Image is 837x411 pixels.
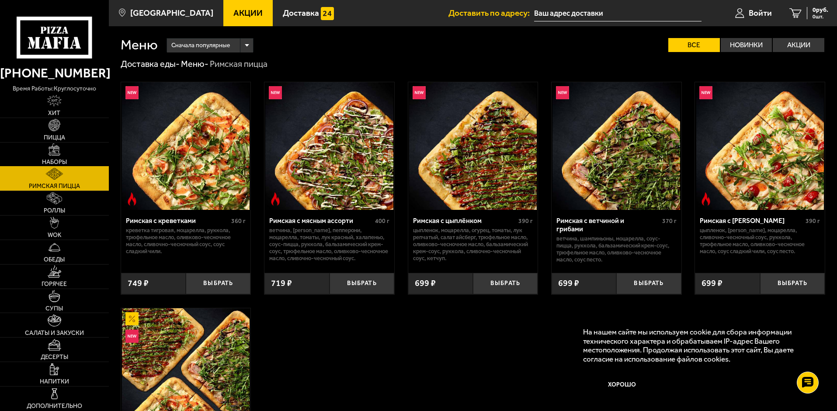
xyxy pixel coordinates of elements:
[721,38,772,52] label: Новинки
[699,192,712,205] img: Острое блюдо
[556,235,677,263] p: ветчина, шампиньоны, моцарелла, соус-пицца, руккола, бальзамический крем-соус, трюфельное масло, ...
[409,82,537,210] img: Римская с цыплёнком
[48,110,60,116] span: Хит
[121,59,180,69] a: Доставка еды-
[330,273,394,294] button: Выбрать
[44,208,65,214] span: Роллы
[264,82,394,210] a: НовинкаОстрое блюдоРимская с мясным ассорти
[29,183,80,189] span: Римская пицца
[408,82,538,210] a: НовинкаРимская с цыплёнком
[233,9,263,17] span: Акции
[171,37,230,54] span: Сначала популярные
[48,232,61,238] span: WOK
[321,7,334,20] img: 15daf4d41897b9f0e9f617042186c801.svg
[413,216,517,225] div: Римская с цыплёнком
[231,217,246,225] span: 360 г
[749,9,772,17] span: Войти
[696,82,824,210] img: Римская с томатами черри
[269,192,282,205] img: Острое блюдо
[700,227,820,255] p: цыпленок, [PERSON_NAME], моцарелла, сливочно-чесночный соус, руккола, трюфельное масло, оливково-...
[375,217,389,225] span: 400 г
[473,273,538,294] button: Выбрать
[44,135,65,141] span: Пицца
[128,279,149,288] span: 749 ₽
[125,312,139,325] img: Акционный
[121,82,251,210] a: НовинкаОстрое блюдоРимская с креветками
[126,216,229,225] div: Римская с креветками
[121,38,158,52] h1: Меню
[556,86,569,99] img: Новинка
[125,86,139,99] img: Новинка
[126,227,246,255] p: креветка тигровая, моцарелла, руккола, трюфельное масло, оливково-чесночное масло, сливочно-чесно...
[415,279,436,288] span: 699 ₽
[413,86,426,99] img: Новинка
[122,82,250,210] img: Римская с креветками
[27,403,82,409] span: Дополнительно
[806,217,820,225] span: 390 г
[556,216,660,233] div: Римская с ветчиной и грибами
[125,330,139,343] img: Новинка
[558,279,579,288] span: 699 ₽
[265,82,393,210] img: Римская с мясным ассорти
[271,279,292,288] span: 719 ₽
[813,7,828,13] span: 0 руб.
[42,281,67,287] span: Горячее
[269,86,282,99] img: Новинка
[668,38,720,52] label: Все
[40,379,69,385] span: Напитки
[552,82,680,210] img: Римская с ветчиной и грибами
[552,82,681,210] a: НовинкаРимская с ветчиной и грибами
[41,354,68,360] span: Десерты
[130,9,213,17] span: [GEOGRAPHIC_DATA]
[583,372,662,398] button: Хорошо
[699,86,712,99] img: Новинка
[583,327,812,364] p: На нашем сайте мы используем cookie для сбора информации технического характера и обрабатываем IP...
[269,216,373,225] div: Римская с мясным ассорти
[181,59,208,69] a: Меню-
[662,217,677,225] span: 370 г
[813,14,828,19] span: 0 шт.
[25,330,84,336] span: Салаты и закуски
[700,216,803,225] div: Римская с [PERSON_NAME]
[448,9,534,17] span: Доставить по адресу:
[695,82,825,210] a: НовинкаОстрое блюдоРимская с томатами черри
[269,227,389,262] p: ветчина, [PERSON_NAME], пепперони, моцарелла, томаты, лук красный, халапеньо, соус-пицца, руккола...
[44,257,65,263] span: Обеды
[760,273,825,294] button: Выбрать
[283,9,319,17] span: Доставка
[518,217,533,225] span: 390 г
[534,5,702,21] input: Ваш адрес доставки
[210,59,267,70] div: Римская пицца
[413,227,533,262] p: цыпленок, моцарелла, огурец, томаты, лук репчатый, салат айсберг, трюфельное масло, оливково-чесн...
[616,273,681,294] button: Выбрать
[702,279,722,288] span: 699 ₽
[42,159,67,165] span: Наборы
[186,273,250,294] button: Выбрать
[125,192,139,205] img: Острое блюдо
[773,38,824,52] label: Акции
[45,306,63,312] span: Супы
